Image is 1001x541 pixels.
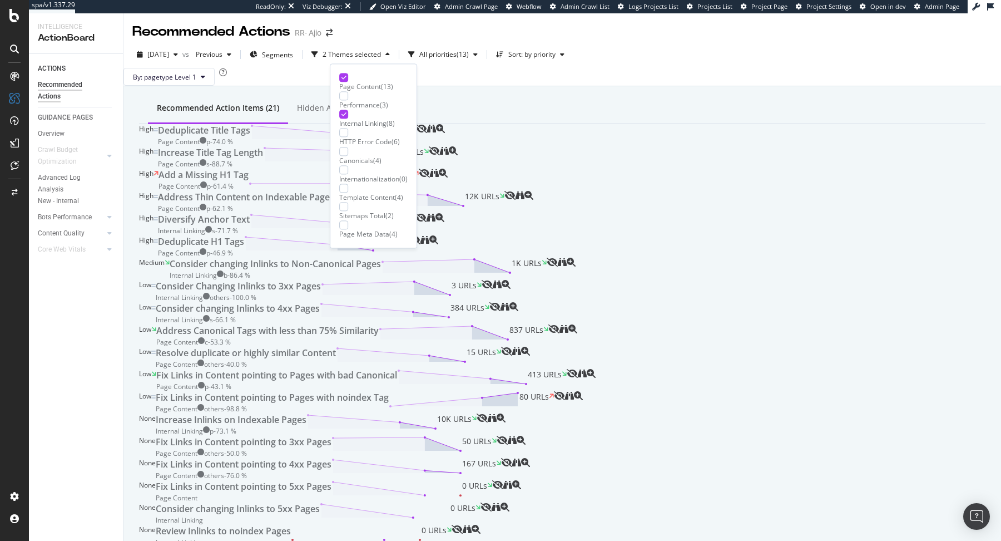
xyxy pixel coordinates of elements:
span: Low [139,280,151,289]
div: eye-slash [452,525,463,534]
span: 0 URLs [462,480,487,503]
div: Internal Linking [156,315,203,324]
a: Core Web Vitals [38,244,104,255]
div: Fix Links in Content pointing to 3xx Pages [156,436,331,449]
div: magnifying-glass-plus [517,436,526,445]
span: 0 URLs [450,503,475,525]
button: All priorities(13) [404,46,482,63]
div: eye-slash [492,480,503,489]
div: Page Content [156,493,197,503]
a: binoculars [427,125,436,134]
div: ( 8 ) [386,119,395,129]
button: Previous [191,46,236,63]
div: binoculars [427,124,436,133]
span: High [139,191,153,200]
div: binoculars [420,235,429,244]
div: eye-slash [567,369,578,378]
span: Low [139,347,151,356]
div: magnifying-glass-plus [472,525,480,534]
div: s - 66.1 % [210,315,236,324]
div: eye-slash [504,191,516,200]
a: binoculars [463,525,472,535]
div: others - 100.0 % [210,293,256,302]
img: Equal [151,306,156,309]
div: Canonicals [339,156,373,165]
div: magnifying-glass-plus [429,235,438,244]
a: binoculars [427,214,435,223]
div: Internal Linking [156,426,203,436]
div: binoculars [565,391,574,400]
div: c - 53.3 % [205,337,231,347]
div: magnifying-glass-plus [509,302,518,311]
div: Page Content [156,360,197,369]
div: Diversify Anchor Text [158,213,250,226]
div: magnifying-glass-plus [568,324,577,333]
a: GUIDANCE PAGES [38,112,115,124]
div: binoculars [500,302,509,311]
div: p - 43.1 % [205,382,231,391]
span: High [139,235,153,245]
div: others - 98.8 % [204,404,247,414]
div: eye-slash [419,169,430,178]
span: Admin Crawl Page [445,2,498,11]
div: ActionBoard [38,32,114,45]
img: Equal [153,128,158,131]
div: Increase Inlinks on Indexable Pages [156,414,306,426]
img: Equal [153,239,158,243]
img: Equal [151,351,156,354]
span: None [139,458,156,480]
div: Core Web Vitals [38,244,86,255]
div: binoculars [559,324,568,333]
div: Internal Linking [158,226,205,235]
span: By: pagetype Level 1 [133,72,196,82]
a: Admin Page [914,2,959,11]
span: 384 URLs [450,302,484,324]
div: binoculars [463,525,472,534]
div: Fix Links in Content pointing to Pages with noindex Tag [156,391,389,404]
a: binoculars [488,414,497,424]
span: High [139,124,153,134]
div: ( 4 ) [389,230,398,239]
div: Crawl Budget Optimization [38,144,96,168]
span: Projects List [697,2,732,11]
div: magnifying-glass-plus [439,169,448,178]
div: Recommended Actions [38,79,105,102]
img: Equal [153,150,158,154]
div: Page Content [156,404,197,414]
div: Page Content [158,159,200,169]
div: Sort: by priority [508,51,556,58]
div: Intelligence [38,22,114,32]
div: Page Content [156,449,197,458]
div: ( 4 ) [373,156,381,165]
div: HTTP Error Code [339,137,392,147]
div: Template Content [339,193,395,202]
div: Consider Changing Inlinks to 3xx Pages [156,280,321,293]
div: Deduplicate Title Tags [158,124,250,137]
a: binoculars [559,325,568,335]
div: Resolve duplicate or highly similar Content [156,347,336,360]
div: Performance [339,101,380,110]
div: Review Inlinks to noindex Pages [156,525,291,538]
div: p - 74.0 % [206,137,233,146]
span: None [139,480,156,503]
div: magnifying-glass-plus [500,503,509,512]
div: Fix Links in Content pointing to 5xx Pages [156,480,331,493]
div: Content Quality [38,228,85,239]
div: ( 4 ) [395,193,403,202]
a: Bots Performance [38,212,104,223]
img: Equal [151,284,156,287]
a: Advanced Log AnalysisNew - Internal [38,172,115,207]
div: Open Intercom Messenger [963,503,990,530]
div: binoculars [508,436,517,445]
a: Project Page [741,2,787,11]
div: Overview [38,128,65,140]
a: Project Settings [796,2,851,11]
div: Page Content [158,181,200,191]
a: binoculars [503,481,512,490]
a: binoculars [500,303,509,312]
div: Consider changing Inlinks to Non-Canonical Pages [170,258,381,270]
span: High [139,146,153,156]
div: magnifying-glass-plus [512,480,521,489]
div: 2 Themes selected [323,51,381,58]
a: binoculars [512,347,521,357]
